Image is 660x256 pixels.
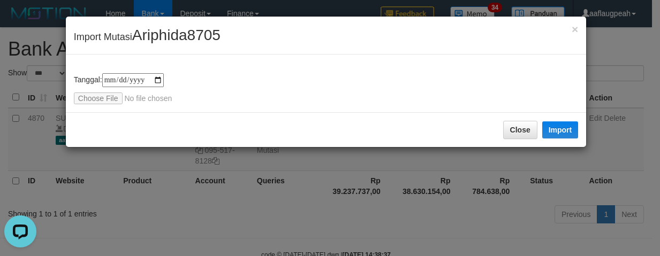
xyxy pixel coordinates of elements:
span: Ariphida8705 [132,27,221,43]
button: Close [503,121,537,139]
span: Import Mutasi [74,32,221,42]
div: Tanggal: [74,73,578,104]
button: Close [572,24,578,35]
button: Import [542,121,579,138]
button: Open LiveChat chat widget [4,4,36,36]
span: × [572,23,578,35]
